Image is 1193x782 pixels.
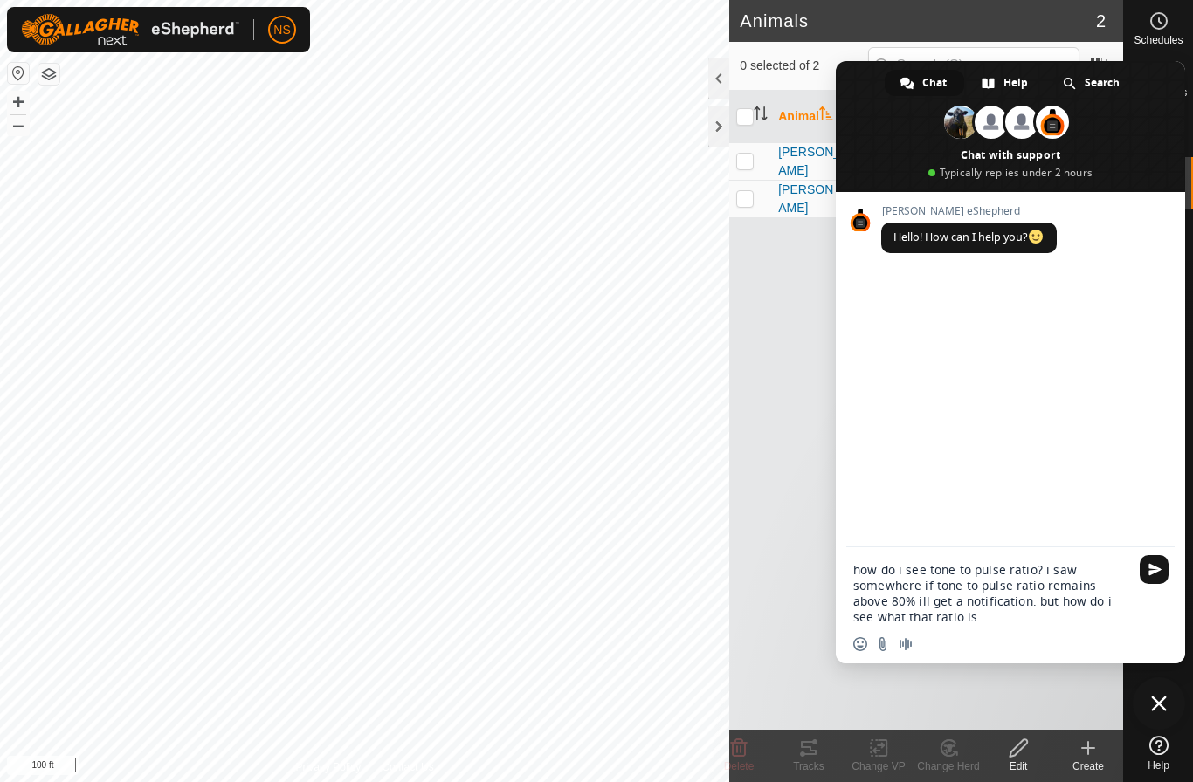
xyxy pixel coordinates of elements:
div: Change VP [844,758,914,774]
a: Privacy Policy [296,759,362,775]
span: Chat [922,70,947,96]
p-sorticon: Activate to sort [819,109,833,123]
span: Help [1148,760,1169,771]
a: Help [1124,729,1193,778]
div: Edit [983,758,1053,774]
div: Create [1053,758,1123,774]
button: Map Layers [38,64,59,85]
span: Send a file [876,637,890,651]
a: Contact Us [382,759,433,775]
span: Schedules [1134,35,1183,45]
div: Tracks [774,758,844,774]
div: Chat [885,70,964,96]
button: Reset Map [8,63,29,84]
textarea: Compose your message... [853,562,1129,625]
span: 0 selected of 2 [740,57,867,75]
span: NS [273,21,290,39]
h2: Animals [740,10,1096,31]
span: Audio message [899,637,913,651]
span: [PERSON_NAME] eShepherd [881,205,1057,217]
span: [PERSON_NAME] [778,143,852,180]
span: Search [1085,70,1120,96]
span: 2 [1096,8,1106,34]
input: Search (S) [868,47,1079,84]
div: Help [966,70,1045,96]
span: [PERSON_NAME] [778,181,852,217]
span: Hello! How can I help you? [893,230,1045,244]
button: – [8,114,29,135]
th: Animal [771,91,859,143]
div: Change Herd [914,758,983,774]
span: Send [1140,555,1169,584]
div: Close chat [1133,677,1185,730]
p-sorticon: Activate to sort [754,109,768,123]
img: Gallagher Logo [21,14,239,45]
span: Insert an emoji [853,637,867,651]
button: + [8,92,29,113]
span: Help [1003,70,1028,96]
div: Search [1047,70,1137,96]
span: Delete [724,760,755,772]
